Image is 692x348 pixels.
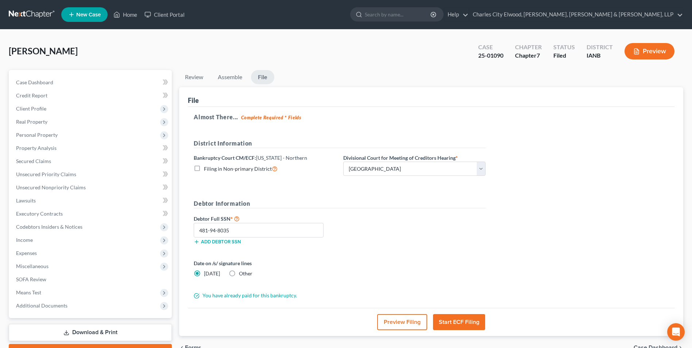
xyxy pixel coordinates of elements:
input: Search by name... [365,8,432,21]
div: Chapter [515,51,542,60]
label: Bankruptcy Court CM/ECF: [194,154,307,162]
span: Credit Report [16,92,47,98]
button: Preview Filing [377,314,427,330]
span: Lawsuits [16,197,36,204]
a: Download & Print [9,324,172,341]
span: Secured Claims [16,158,51,164]
a: SOFA Review [10,273,172,286]
div: 25-01090 [478,51,503,60]
span: [PERSON_NAME] [9,46,78,56]
span: Additional Documents [16,302,67,309]
div: IANB [587,51,613,60]
span: Personal Property [16,132,58,138]
span: Other [239,270,252,277]
h5: Debtor Information [194,199,486,208]
span: SOFA Review [16,276,46,282]
span: Client Profile [16,105,46,112]
span: Filing in Non-primary District [204,166,272,172]
a: Executory Contracts [10,207,172,220]
div: Filed [553,51,575,60]
div: File [188,96,199,105]
span: Case Dashboard [16,79,53,85]
a: File [251,70,274,84]
span: Unsecured Priority Claims [16,171,76,177]
div: Chapter [515,43,542,51]
a: Assemble [212,70,248,84]
button: Preview [625,43,674,59]
input: XXX-XX-XXXX [194,223,324,237]
button: Add debtor SSN [194,239,241,245]
a: Home [110,8,141,21]
a: Lawsuits [10,194,172,207]
div: Status [553,43,575,51]
a: Review [179,70,209,84]
h5: District Information [194,139,486,148]
span: Executory Contracts [16,210,63,217]
span: Property Analysis [16,145,57,151]
h5: Almost There... [194,113,669,121]
a: Unsecured Priority Claims [10,168,172,181]
div: Open Intercom Messenger [667,323,685,341]
a: Charles City Elwood, [PERSON_NAME], [PERSON_NAME] & [PERSON_NAME], LLP [469,8,683,21]
label: Divisional Court for Meeting of Creditors Hearing [343,154,458,162]
strong: Complete Required * Fields [241,115,301,120]
span: Real Property [16,119,47,125]
div: You have already paid for this bankruptcy. [190,292,489,299]
a: Unsecured Nonpriority Claims [10,181,172,194]
span: Unsecured Nonpriority Claims [16,184,86,190]
a: Case Dashboard [10,76,172,89]
div: Case [478,43,503,51]
div: District [587,43,613,51]
a: Credit Report [10,89,172,102]
button: Start ECF Filing [433,314,485,330]
span: Miscellaneous [16,263,49,269]
a: Secured Claims [10,155,172,168]
span: Expenses [16,250,37,256]
label: Date on /s/ signature lines [194,259,336,267]
span: 7 [537,52,540,59]
span: [US_STATE] - Northern [256,155,307,161]
span: Income [16,237,33,243]
a: Property Analysis [10,142,172,155]
a: Client Portal [141,8,188,21]
span: New Case [76,12,101,18]
span: [DATE] [204,270,220,277]
span: Means Test [16,289,41,295]
span: Codebtors Insiders & Notices [16,224,82,230]
label: Debtor Full SSN [190,214,340,223]
a: Help [444,8,468,21]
